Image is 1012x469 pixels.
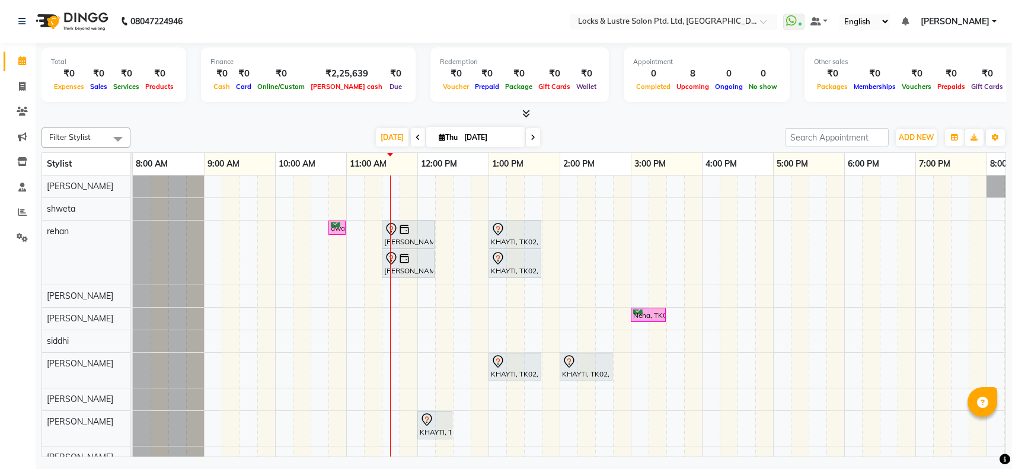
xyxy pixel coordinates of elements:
[851,67,899,81] div: ₹0
[899,133,934,142] span: ADD NEW
[489,155,526,173] a: 1:00 PM
[461,129,520,146] input: 2025-10-02
[774,155,811,173] a: 5:00 PM
[308,67,385,81] div: ₹2,25,639
[934,82,968,91] span: Prepaids
[934,67,968,81] div: ₹0
[712,82,746,91] span: Ongoing
[385,67,406,81] div: ₹0
[376,128,408,146] span: [DATE]
[51,67,87,81] div: ₹0
[47,336,69,346] span: siddhi
[210,67,233,81] div: ₹0
[814,57,1006,67] div: Other sales
[502,67,535,81] div: ₹0
[47,416,113,427] span: [PERSON_NAME]
[814,67,851,81] div: ₹0
[899,67,934,81] div: ₹0
[142,82,177,91] span: Products
[673,67,712,81] div: 8
[472,67,502,81] div: ₹0
[631,155,669,173] a: 3:00 PM
[633,57,780,67] div: Appointment
[968,67,1006,81] div: ₹0
[916,155,953,173] a: 7:00 PM
[896,129,937,146] button: ADD NEW
[133,155,171,173] a: 8:00 AM
[440,82,472,91] span: Voucher
[490,355,540,379] div: KHAYTI, TK02, 01:00 PM-01:45 PM, 999 WAXING FH/UA/HL
[968,82,1006,91] span: Gift Cards
[535,67,573,81] div: ₹0
[962,422,1000,457] iframe: chat widget
[632,310,665,321] div: Neha, TK03, 03:00 PM-03:30 PM, [DEMOGRAPHIC_DATA] HAIRCUT 199 - OG
[47,394,113,404] span: [PERSON_NAME]
[47,226,69,237] span: rehan
[47,291,113,301] span: [PERSON_NAME]
[276,155,318,173] a: 10:00 AM
[703,155,740,173] a: 4:00 PM
[440,57,599,67] div: Redemption
[308,82,385,91] span: [PERSON_NAME] cash
[330,222,344,234] div: dwalin, TK04, 10:45 AM-11:00 AM, 99 Mens haircut - ABSOLUTE
[851,82,899,91] span: Memberships
[921,15,989,28] span: [PERSON_NAME]
[47,452,113,462] span: [PERSON_NAME]
[51,82,87,91] span: Expenses
[746,82,780,91] span: No show
[110,67,142,81] div: ₹0
[254,67,308,81] div: ₹0
[573,67,599,81] div: ₹0
[210,57,406,67] div: Finance
[472,82,502,91] span: Prepaid
[785,128,889,146] input: Search Appointment
[490,222,540,247] div: KHAYTI, TK02, 01:00 PM-01:45 PM, Haircut Women 100 Membership
[440,67,472,81] div: ₹0
[87,82,110,91] span: Sales
[47,181,113,192] span: [PERSON_NAME]
[383,251,433,276] div: [PERSON_NAME], TK01, 11:30 AM-12:15 PM, Haircut Women 100 Membership
[560,155,598,173] a: 2:00 PM
[712,67,746,81] div: 0
[142,67,177,81] div: ₹0
[814,82,851,91] span: Packages
[347,155,390,173] a: 11:00 AM
[47,158,72,169] span: Stylist
[436,133,461,142] span: Thu
[573,82,599,91] span: Wallet
[233,67,254,81] div: ₹0
[47,313,113,324] span: [PERSON_NAME]
[387,82,405,91] span: Due
[87,67,110,81] div: ₹0
[845,155,882,173] a: 6:00 PM
[49,132,91,142] span: Filter Stylist
[418,155,460,173] a: 12:00 PM
[47,358,113,369] span: [PERSON_NAME]
[502,82,535,91] span: Package
[490,251,540,276] div: KHAYTI, TK02, 01:00 PM-01:45 PM, Haircut Women 100 Membership
[51,57,177,67] div: Total
[899,82,934,91] span: Vouchers
[535,82,573,91] span: Gift Cards
[633,67,673,81] div: 0
[30,5,111,38] img: logo
[746,67,780,81] div: 0
[254,82,308,91] span: Online/Custom
[561,355,611,379] div: KHAYTI, TK02, 02:00 PM-02:45 PM, BASIC FACIAL PACKAGE
[383,222,433,247] div: [PERSON_NAME], TK01, 11:30 AM-12:15 PM, Haircut Women 100 Membership
[210,82,233,91] span: Cash
[47,203,75,214] span: shweta
[419,413,451,438] div: KHAYTI, TK02, 12:00 PM-12:30 PM, PROMO 199 - Gel Polish
[130,5,183,38] b: 08047224946
[673,82,712,91] span: Upcoming
[633,82,673,91] span: Completed
[110,82,142,91] span: Services
[233,82,254,91] span: Card
[205,155,242,173] a: 9:00 AM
